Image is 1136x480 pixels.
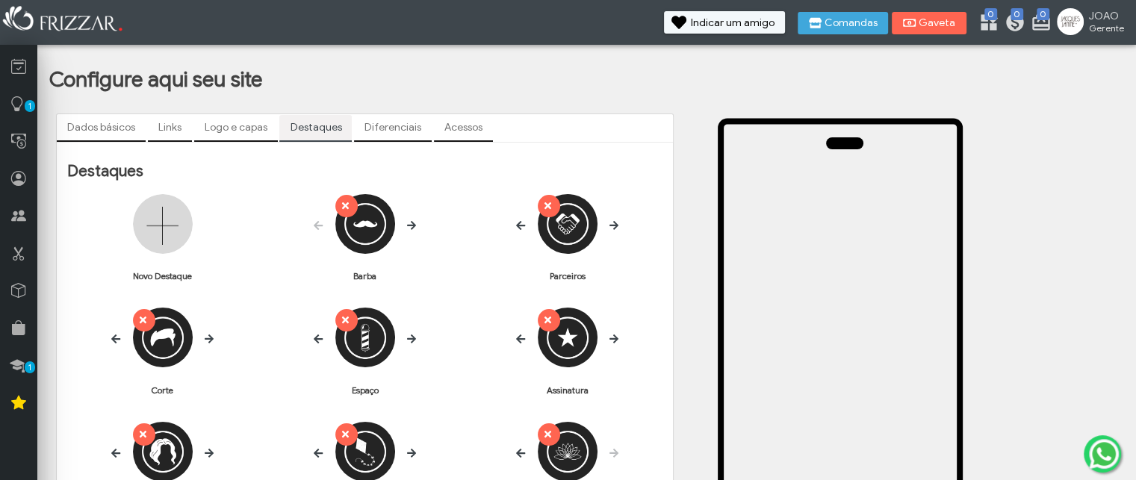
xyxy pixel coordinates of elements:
a: 0 [1005,12,1019,36]
button: ui-button [538,309,560,331]
h5: Parceiros [550,271,586,281]
span: ui-button [346,195,347,217]
button: ui-button [133,309,155,331]
button: ui-button [538,195,560,217]
button: Indicar um amigo [664,11,785,34]
h5: Novo Destaque [133,271,193,281]
a: 0 [978,12,993,36]
span: Gerente [1089,22,1124,34]
button: ui-button [335,423,358,446]
button: ui-button [133,423,155,446]
span: JOAO [1089,10,1124,22]
span: ui-button [346,309,347,331]
span: ui-button [548,195,550,217]
a: Dados básicos [57,115,146,140]
span: 0 [1011,8,1023,20]
h2: Destaques [67,161,662,181]
h5: Corte [152,385,173,396]
a: Destaques [279,115,352,140]
button: ui-button [538,423,560,446]
span: 0 [984,8,997,20]
button: ui-button [335,309,358,331]
a: JOAO Gerente [1057,8,1129,38]
span: 0 [1037,8,1049,20]
a: Links [148,115,192,140]
span: ui-button [548,309,550,331]
span: ui-button [143,309,145,331]
button: Gaveta [892,12,966,34]
a: Acessos [434,115,493,140]
a: 0 [1031,12,1046,36]
span: Comandas [825,18,878,28]
span: ui-button [548,423,550,446]
img: whatsapp.png [1086,436,1122,472]
span: 1 [25,100,35,112]
h5: Assinatura [547,385,589,396]
h5: Espaço [352,385,379,396]
span: Gaveta [919,18,956,28]
span: ui-button [143,423,145,446]
span: Indicar um amigo [691,18,775,28]
span: ui-button [346,423,347,446]
button: Comandas [798,12,888,34]
h5: Barba [353,271,376,281]
a: Diferenciais [354,115,432,140]
span: 1 [25,361,35,373]
button: ui-button [335,195,358,217]
h1: Configure aqui seu site [49,66,1132,93]
a: Logo e capas [194,115,278,140]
